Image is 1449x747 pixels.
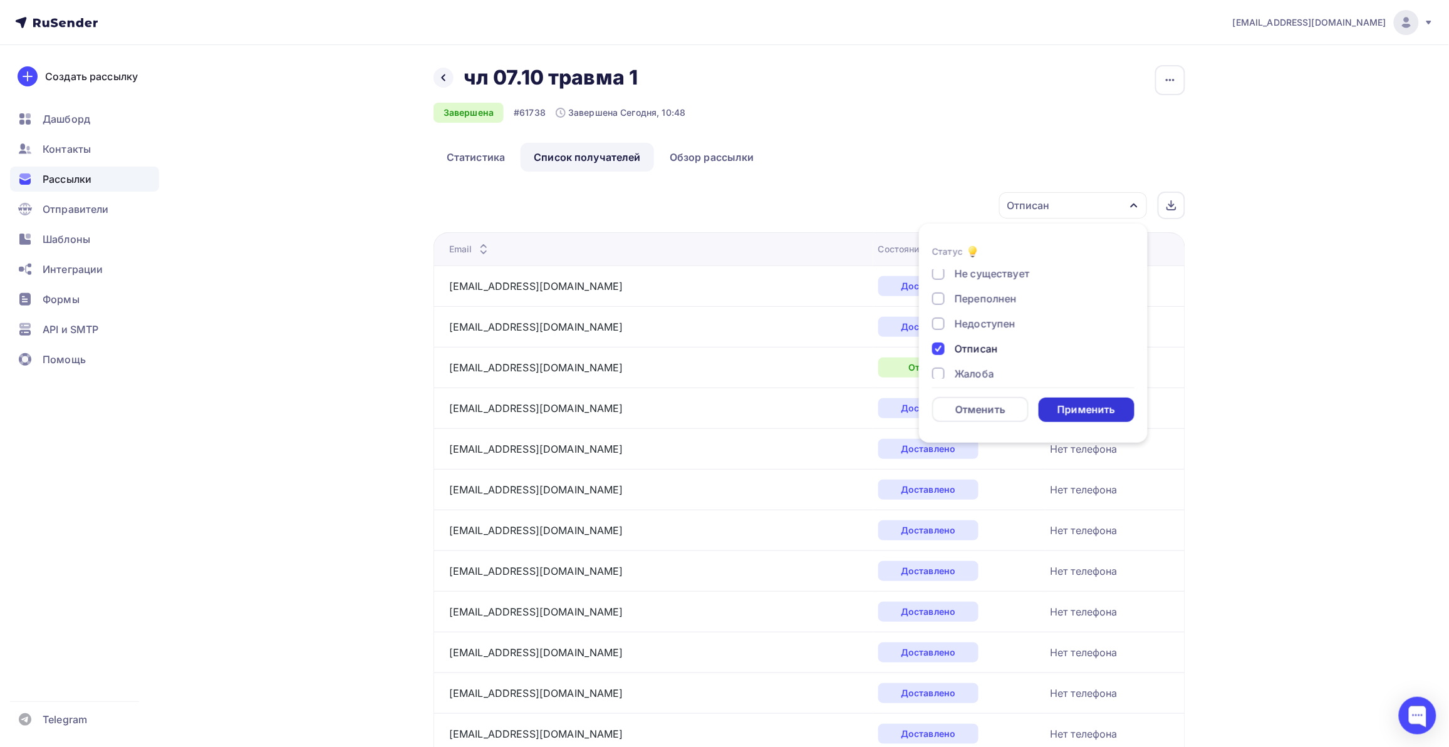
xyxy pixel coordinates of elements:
[955,341,998,356] div: Отписан
[955,291,1017,306] div: Переполнен
[10,287,159,312] a: Формы
[1233,10,1434,35] a: [EMAIL_ADDRESS][DOMAIN_NAME]
[10,227,159,252] a: Шаблоны
[449,361,623,374] a: [EMAIL_ADDRESS][DOMAIN_NAME]
[919,224,1148,443] ul: Отписан
[878,243,943,255] div: Состояние
[955,316,1015,331] div: Недоступен
[45,69,138,84] div: Создать рассылку
[878,398,979,418] div: Доставлено
[10,197,159,222] a: Отправители
[878,561,979,581] div: Доставлено
[878,358,979,378] div: Открыто
[434,143,518,172] a: Статистика
[1050,645,1118,660] div: Нет телефона
[449,605,623,618] a: [EMAIL_ADDRESS][DOMAIN_NAME]
[434,103,504,123] div: Завершена
[657,143,767,172] a: Обзор рассылки
[464,65,638,90] h2: чл 07.10 травма 1
[878,642,979,662] div: Доставлено
[43,172,91,187] span: Рассылки
[449,565,623,577] a: [EMAIL_ADDRESS][DOMAIN_NAME]
[449,443,623,455] a: [EMAIL_ADDRESS][DOMAIN_NAME]
[449,280,623,292] a: [EMAIL_ADDRESS][DOMAIN_NAME]
[10,167,159,192] a: Рассылки
[449,728,623,740] a: [EMAIL_ADDRESS][DOMAIN_NAME]
[955,266,1030,281] div: Не существует
[521,143,654,172] a: Список получателей
[43,292,80,307] span: Формы
[43,352,86,367] span: Помощь
[878,480,979,500] div: Доставлено
[878,724,979,744] div: Доставлено
[10,137,159,162] a: Контакты
[43,111,90,126] span: Дашборд
[43,262,103,277] span: Интеграции
[1233,16,1386,29] span: [EMAIL_ADDRESS][DOMAIN_NAME]
[43,232,90,247] span: Шаблоны
[449,524,623,537] a: [EMAIL_ADDRESS][DOMAIN_NAME]
[43,202,109,217] span: Отправители
[999,192,1148,219] button: Отписан
[1007,198,1050,213] div: Отписан
[43,712,87,727] span: Telegram
[878,317,979,337] div: Доставлено
[1057,403,1115,417] div: Применить
[449,321,623,333] a: [EMAIL_ADDRESS][DOMAIN_NAME]
[1050,564,1118,579] div: Нет телефона
[10,106,159,131] a: Дашборд
[932,245,963,258] div: Статус
[1050,482,1118,497] div: Нет телефона
[955,402,1005,417] div: Отменить
[878,439,979,459] div: Доставлено
[1050,441,1118,456] div: Нет телефона
[1050,686,1118,701] div: Нет телефона
[449,243,491,255] div: Email
[43,322,98,337] span: API и SMTP
[449,687,623,699] a: [EMAIL_ADDRESS][DOMAIN_NAME]
[878,276,979,296] div: Доставлено
[449,483,623,496] a: [EMAIL_ADDRESS][DOMAIN_NAME]
[43,142,91,157] span: Контакты
[878,683,979,703] div: Доставлено
[449,646,623,659] a: [EMAIL_ADDRESS][DOMAIN_NAME]
[514,106,546,119] div: #61738
[449,402,623,415] a: [EMAIL_ADDRESS][DOMAIN_NAME]
[1050,604,1118,619] div: Нет телефона
[955,366,994,381] div: Жалоба
[1050,726,1118,741] div: Нет телефона
[878,602,979,622] div: Доставлено
[556,106,685,119] div: Завершена Сегодня, 10:48
[878,520,979,540] div: Доставлено
[1050,523,1118,538] div: Нет телефона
